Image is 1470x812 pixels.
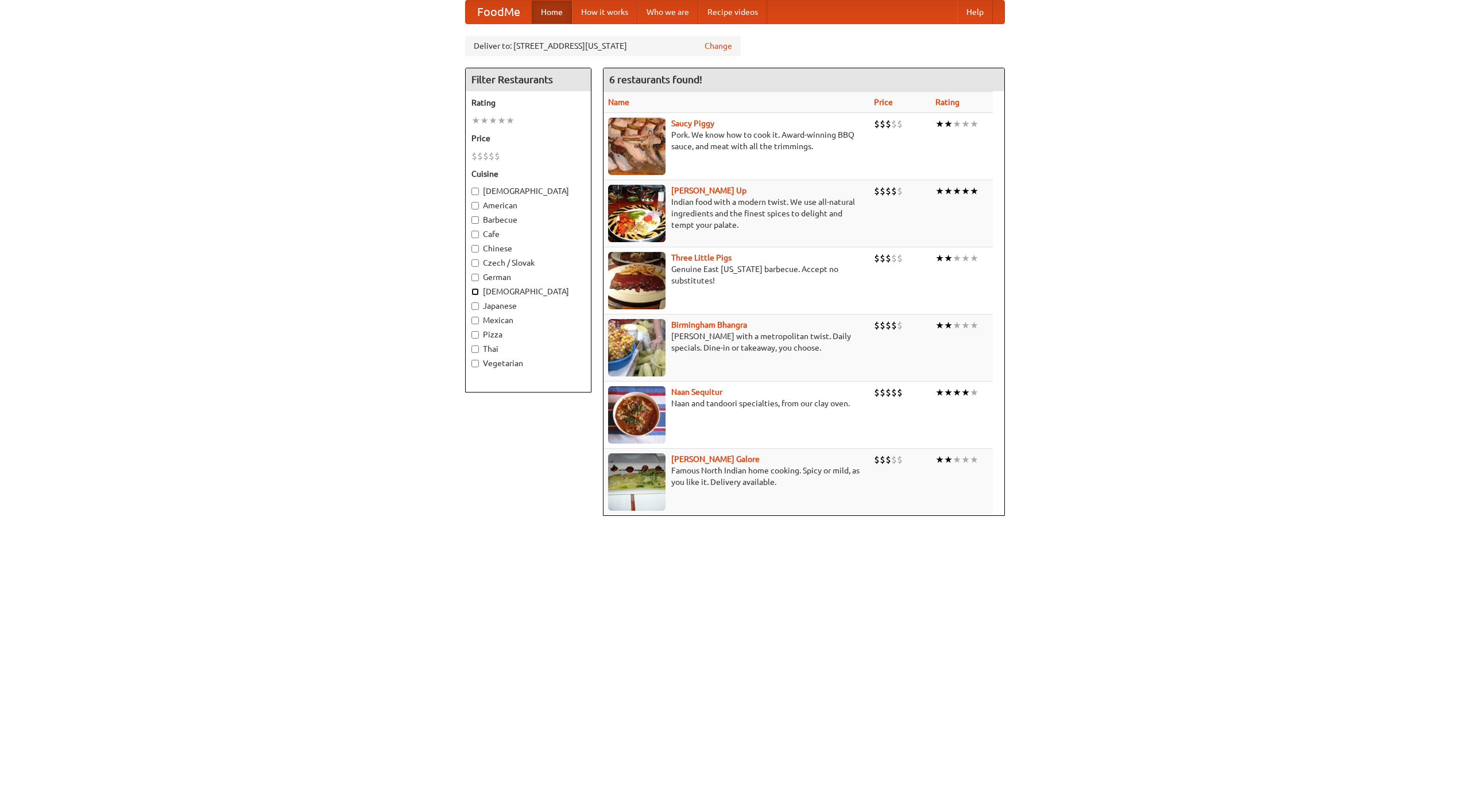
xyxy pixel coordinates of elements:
[935,386,944,399] li: ★
[608,398,865,409] p: Naan and tandoori specialties, from our clay oven.
[897,118,903,130] li: $
[880,185,885,197] li: $
[471,228,585,240] label: Cafe
[953,118,961,130] li: ★
[608,263,865,286] p: Genuine East [US_STATE] barbecue. Accept no substitutes!
[961,252,970,265] li: ★
[874,386,880,399] li: $
[944,386,953,399] li: ★
[608,465,865,488] p: Famous North Indian home cooking. Spicy or mild, as you like it. Delivery available.
[957,1,993,24] a: Help
[471,133,585,144] h5: Price
[891,118,897,130] li: $
[944,185,953,197] li: ★
[935,252,944,265] li: ★
[944,319,953,332] li: ★
[608,319,666,376] img: bhangra.jpg
[970,319,978,332] li: ★
[961,319,970,332] li: ★
[465,36,741,56] div: Deliver to: [STREET_ADDRESS][US_STATE]
[608,185,666,242] img: curryup.jpg
[466,68,591,91] h4: Filter Restaurants
[489,150,494,162] li: $
[609,74,702,85] ng-pluralize: 6 restaurants found!
[880,319,885,332] li: $
[608,453,666,511] img: currygalore.jpg
[471,216,479,224] input: Barbecue
[477,150,483,162] li: $
[532,1,572,24] a: Home
[953,185,961,197] li: ★
[961,185,970,197] li: ★
[874,252,880,265] li: $
[466,1,532,24] a: FoodMe
[572,1,637,24] a: How it works
[471,259,479,267] input: Czech / Slovak
[935,319,944,332] li: ★
[885,252,891,265] li: $
[935,185,944,197] li: ★
[471,150,477,162] li: $
[897,453,903,466] li: $
[874,453,880,466] li: $
[874,118,880,130] li: $
[608,196,865,231] p: Indian food with a modern twist. We use all-natural ingredients and the finest spices to delight ...
[891,319,897,332] li: $
[935,453,944,466] li: ★
[671,387,722,397] a: Naan Sequitur
[471,185,585,197] label: [DEMOGRAPHIC_DATA]
[897,319,903,332] li: $
[961,386,970,399] li: ★
[471,97,585,108] h5: Rating
[471,257,585,269] label: Czech / Slovak
[897,185,903,197] li: $
[671,320,747,329] a: Birmingham Bhangra
[953,252,961,265] li: ★
[944,252,953,265] li: ★
[970,453,978,466] li: ★
[874,319,880,332] li: $
[471,231,479,238] input: Cafe
[471,214,585,226] label: Barbecue
[961,118,970,130] li: ★
[471,188,479,195] input: [DEMOGRAPHIC_DATA]
[608,252,666,309] img: littlepigs.jpg
[705,40,732,52] a: Change
[480,114,489,127] li: ★
[471,271,585,283] label: German
[671,454,760,464] a: [PERSON_NAME] Galore
[471,200,585,211] label: American
[880,386,885,399] li: $
[944,118,953,130] li: ★
[880,252,885,265] li: $
[471,331,479,339] input: Pizza
[935,118,944,130] li: ★
[471,317,479,324] input: Mexican
[489,114,497,127] li: ★
[608,118,666,175] img: saucy.jpg
[471,358,585,369] label: Vegetarian
[891,252,897,265] li: $
[608,98,629,107] a: Name
[483,150,489,162] li: $
[608,386,666,444] img: naansequitur.jpg
[891,185,897,197] li: $
[874,98,893,107] a: Price
[471,314,585,326] label: Mexican
[671,253,732,262] a: Three Little Pigs
[506,114,514,127] li: ★
[935,98,960,107] a: Rating
[671,119,714,128] a: Saucy Piggy
[885,386,891,399] li: $
[885,453,891,466] li: $
[494,150,500,162] li: $
[471,343,585,355] label: Thai
[880,453,885,466] li: $
[471,202,479,209] input: American
[471,300,585,312] label: Japanese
